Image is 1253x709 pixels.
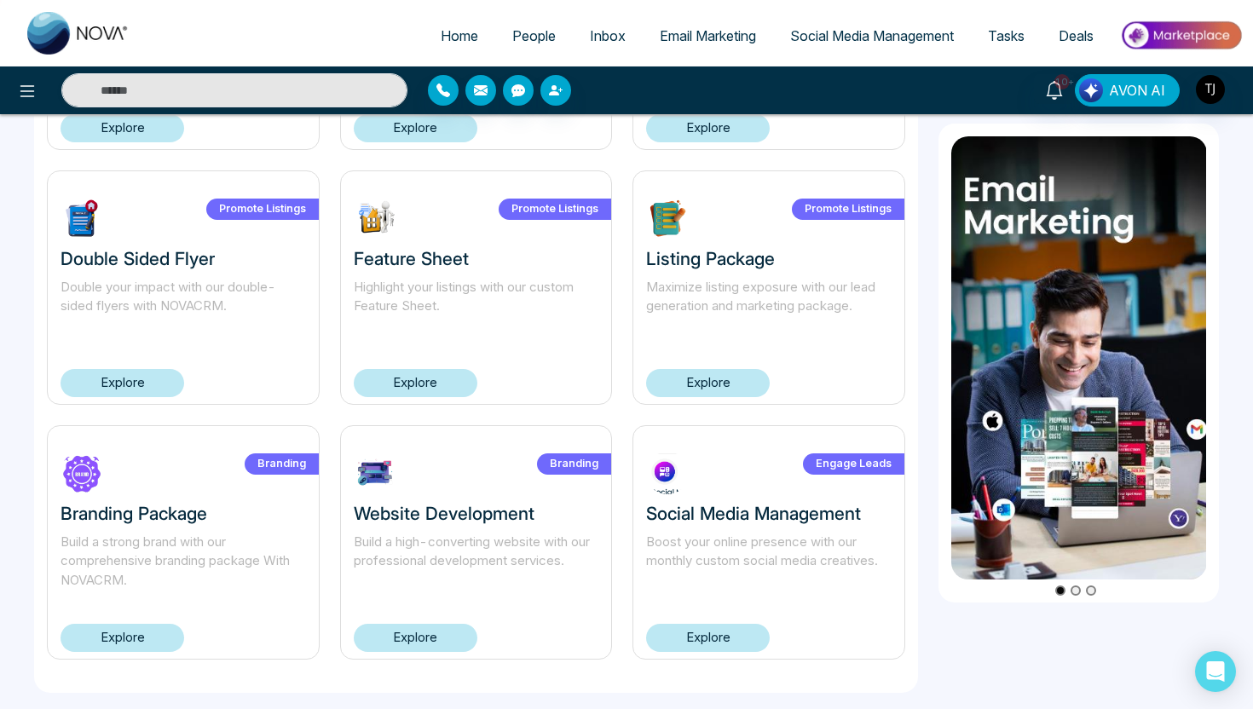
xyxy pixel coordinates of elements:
[206,199,319,220] label: Promote Listings
[27,12,130,55] img: Nova CRM Logo
[61,369,184,397] a: Explore
[790,27,954,44] span: Social Media Management
[354,503,599,524] h3: Website Development
[646,114,770,142] a: Explore
[61,533,306,591] p: Build a strong brand with our comprehensive branding package With NOVACRM.
[441,27,478,44] span: Home
[495,20,573,52] a: People
[646,624,770,652] a: Explore
[1059,27,1094,44] span: Deals
[61,624,184,652] a: Explore
[573,20,643,52] a: Inbox
[988,27,1025,44] span: Tasks
[643,20,773,52] a: Email Marketing
[61,114,184,142] a: Explore
[354,624,477,652] a: Explore
[1034,74,1075,104] a: 10+
[773,20,971,52] a: Social Media Management
[1071,586,1081,597] button: Go to slide 2
[646,278,892,336] p: Maximize listing exposure with our lead generation and marketing package.
[61,248,306,269] h3: Double Sided Flyer
[1109,80,1165,101] span: AVON AI
[803,453,904,475] label: Engage Leads
[1196,75,1225,104] img: User Avatar
[512,27,556,44] span: People
[971,20,1042,52] a: Tasks
[646,533,892,591] p: Boost your online presence with our monthly custom social media creatives.
[354,114,477,142] a: Explore
[354,533,599,591] p: Build a high-converting website with our professional development services.
[1042,20,1111,52] a: Deals
[646,369,770,397] a: Explore
[1079,78,1103,102] img: Lead Flow
[354,248,599,269] h3: Feature Sheet
[660,27,756,44] span: Email Marketing
[354,369,477,397] a: Explore
[1086,586,1096,597] button: Go to slide 3
[61,503,306,524] h3: Branding Package
[1054,74,1070,89] span: 10+
[792,199,904,220] label: Promote Listings
[354,452,396,494] img: SW3NV1730301756.jpg
[1055,586,1065,597] button: Go to slide 1
[424,20,495,52] a: Home
[951,136,1207,579] img: item1.png
[646,248,892,269] h3: Listing Package
[61,278,306,336] p: Double your impact with our double-sided flyers with NOVACRM.
[354,197,396,239] img: D2hWS1730737368.jpg
[354,278,599,336] p: Highlight your listings with our custom Feature Sheet.
[646,197,689,239] img: 2AeAQ1730737045.jpg
[590,27,626,44] span: Inbox
[61,197,103,239] img: ZHOM21730738815.jpg
[537,453,611,475] label: Branding
[1119,16,1243,55] img: Market-place.gif
[646,452,689,494] img: xBhNT1730301685.jpg
[1195,651,1236,692] div: Open Intercom Messenger
[499,199,611,220] label: Promote Listings
[61,452,103,494] img: 2AD8I1730320587.jpg
[646,503,892,524] h3: Social Media Management
[245,453,319,475] label: Branding
[1075,74,1180,107] button: AVON AI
